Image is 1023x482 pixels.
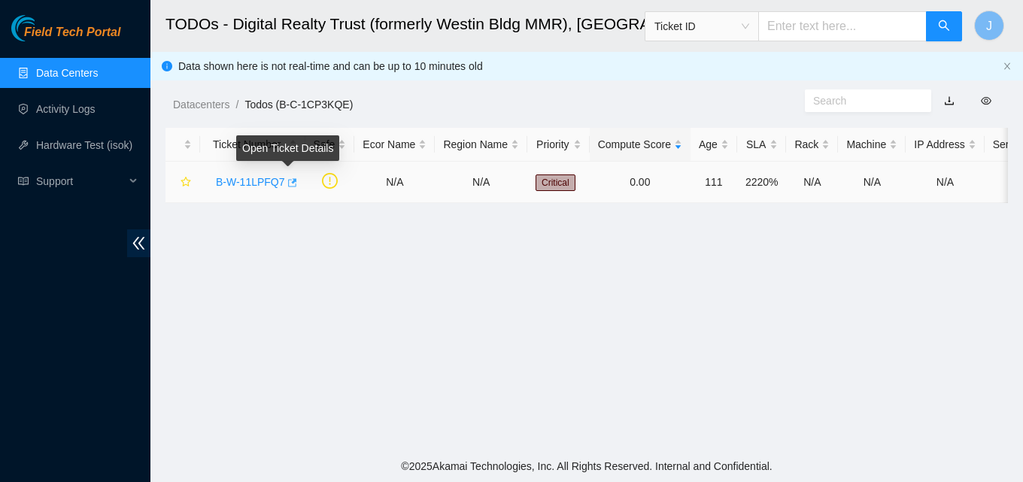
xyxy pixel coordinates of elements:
td: N/A [906,162,984,203]
a: Hardware Test (isok) [36,139,132,151]
span: star [181,177,191,189]
button: star [174,170,192,194]
a: Activity Logs [36,103,96,115]
a: B-W-11LPFQ7 [216,176,285,188]
td: N/A [786,162,838,203]
span: Field Tech Portal [24,26,120,40]
td: N/A [354,162,435,203]
a: Akamai TechnologiesField Tech Portal [11,27,120,47]
span: Ticket ID [654,15,749,38]
span: eye [981,95,991,106]
button: download [933,89,966,113]
input: Search [813,92,911,109]
span: exclamation-circle [322,173,338,189]
td: 0.00 [590,162,691,203]
span: J [986,17,992,35]
a: Datacenters [173,99,229,111]
span: / [235,99,238,111]
button: close [1003,62,1012,71]
footer: © 2025 Akamai Technologies, Inc. All Rights Reserved. Internal and Confidential. [150,450,1023,482]
span: Critical [536,174,575,191]
input: Enter text here... [758,11,927,41]
span: double-left [127,229,150,257]
a: Todos (B-C-1CP3KQE) [244,99,353,111]
img: Akamai Technologies [11,15,76,41]
td: 2220% [737,162,787,203]
button: search [926,11,962,41]
a: Data Centers [36,67,98,79]
td: 111 [691,162,737,203]
span: read [18,176,29,186]
a: download [944,95,955,107]
span: search [938,20,950,34]
div: Open Ticket Details [236,135,339,161]
td: N/A [435,162,527,203]
button: J [974,11,1004,41]
td: N/A [838,162,906,203]
span: Support [36,166,125,196]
